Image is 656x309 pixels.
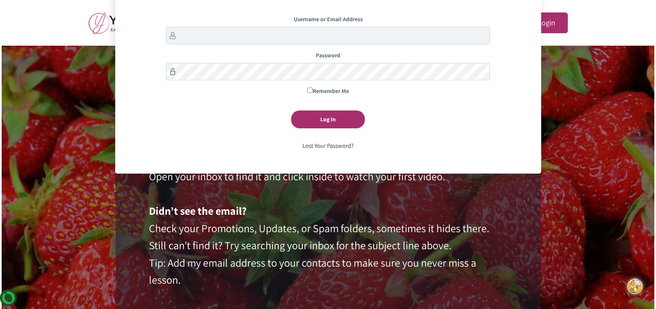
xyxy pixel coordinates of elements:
a: Login [525,12,568,34]
input: Remember Me [307,88,313,93]
img: yifat_logo41_en.png [89,12,181,34]
label: Username or Email Address [166,14,490,23]
strong: Didn’t see the email? [149,204,247,218]
a: Lost Your Password? [302,142,354,150]
input: Log In [291,110,365,128]
label: Remember Me [166,86,490,96]
label: Password [166,50,490,59]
